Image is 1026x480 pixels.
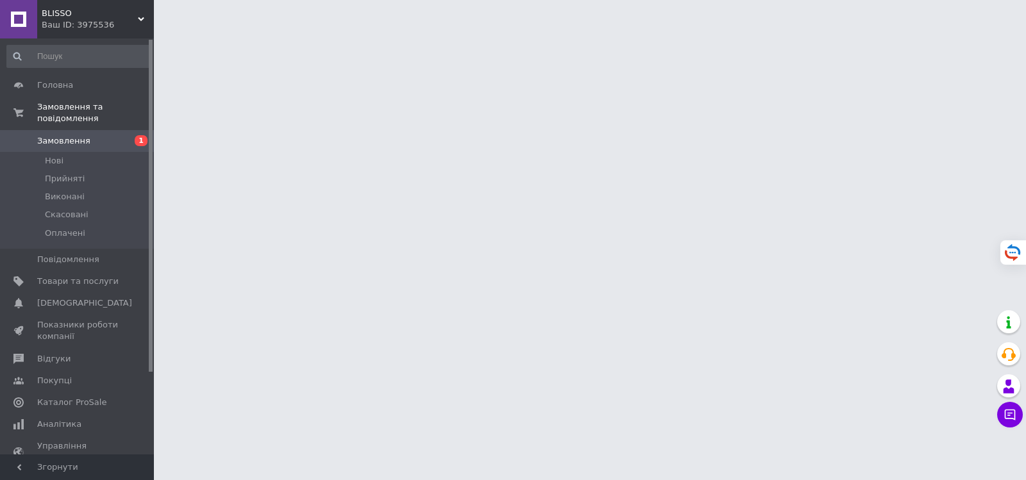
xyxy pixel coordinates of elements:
span: 1 [135,135,147,146]
span: Прийняті [45,173,85,185]
span: Виконані [45,191,85,203]
span: Аналітика [37,418,81,430]
span: Нові [45,155,63,167]
span: Відгуки [37,353,71,365]
span: Каталог ProSale [37,397,106,408]
span: Покупці [37,375,72,386]
span: Управління сайтом [37,440,119,463]
span: [DEMOGRAPHIC_DATA] [37,297,132,309]
span: BLISSO [42,8,138,19]
div: Ваш ID: 3975536 [42,19,154,31]
span: Показники роботи компанії [37,319,119,342]
button: Чат з покупцем [997,402,1023,427]
span: Замовлення та повідомлення [37,101,154,124]
span: Скасовані [45,209,88,220]
input: Пошук [6,45,151,68]
span: Повідомлення [37,254,99,265]
span: Замовлення [37,135,90,147]
span: Товари та послуги [37,276,119,287]
span: Головна [37,79,73,91]
span: Оплачені [45,228,85,239]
